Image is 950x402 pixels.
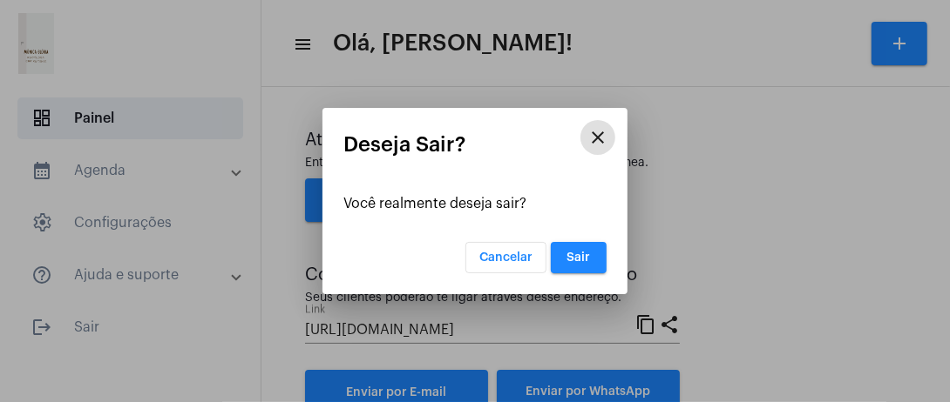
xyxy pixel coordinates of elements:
button: Sair [551,242,607,273]
span: Sair [567,251,591,264]
span: Cancelar [479,251,533,264]
mat-card-title: Deseja Sair? [343,133,607,156]
button: Cancelar [465,242,546,273]
mat-icon: close [587,127,608,148]
div: Você realmente deseja sair? [343,196,607,211]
